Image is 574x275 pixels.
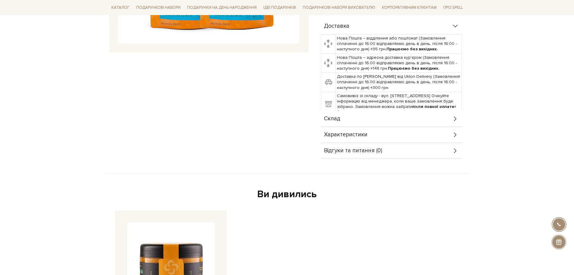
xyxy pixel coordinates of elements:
td: Нова Пошта – адресна доставка кур'єром (Замовлення сплаченні до 16:00 відправляємо день в день, п... [336,53,462,73]
b: після повної оплати [412,104,454,109]
a: Каталог [109,3,132,12]
a: Подарункові набори вихователю [300,2,378,13]
b: Працюємо без вихідних. [388,66,439,71]
a: Подарунки на День народження [185,3,259,12]
span: Склад [324,116,340,122]
span: Відгуки та питання (0) [324,148,382,153]
a: Корпоративним клієнтам [380,2,439,13]
a: Подарункові набори [134,3,183,12]
td: Нова Пошта – відділення або поштомат (Замовлення сплаченні до 16:00 відправляємо день в день, піс... [336,34,462,54]
span: Характеристики [324,132,367,137]
a: Про Spell [441,3,465,12]
span: Доставка [324,24,349,29]
b: Працюємо без вихідних. [386,46,438,52]
div: Ви дивились [113,188,462,201]
td: Доставка по [PERSON_NAME] від Uklon Delivery (Замовлення сплаченні до 16:00 відправляємо день в д... [336,73,462,92]
td: Самовивіз зі складу - вул. [STREET_ADDRESS] Очікуйте інформацію від менеджера, коли ваше замовлен... [336,92,462,116]
a: Ідеї подарунків [261,3,298,12]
